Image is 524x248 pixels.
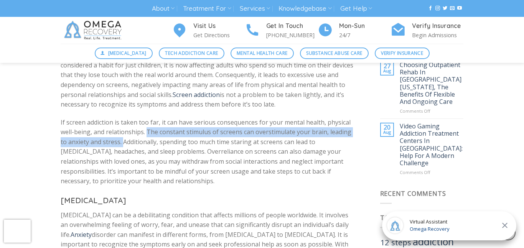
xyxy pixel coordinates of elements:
h4: Mon-Sun [339,21,391,31]
span: Verify Insurance [381,49,423,57]
p: If screen addiction is taken too far, it can have serious consequences for your mental health, ph... [61,118,357,186]
span: Mental Health Care [237,49,287,57]
a: Get Help [340,2,372,16]
a: Treatment For [183,2,231,16]
a: Screen addiction [173,90,220,99]
a: Verify Insurance Begin Admissions [391,21,463,40]
a: [MEDICAL_DATA] [95,48,153,59]
span: Substance Abuse Care [306,49,362,57]
h3: [MEDICAL_DATA] [61,194,357,207]
span: Comments Off [400,108,430,114]
span: Tag Cloud [380,214,418,222]
a: Substance Abuse Care [300,48,369,59]
a: Verify Insurance [375,48,430,59]
h4: Get In Touch [266,21,318,31]
a: Video Gaming Addiction Treatment Centers In [GEOGRAPHIC_DATA]: Help For A Modern Challenge [400,123,463,167]
p: Begin Admissions [412,31,463,39]
h4: Verify Insurance [412,21,463,31]
iframe: reCAPTCHA [4,220,31,243]
a: Services [240,2,270,16]
a: Send us an email [450,6,455,11]
p: 24/7 [339,31,391,39]
img: Omega Recovery [61,17,128,44]
span: Comments Off [400,169,430,175]
a: About [152,2,175,16]
a: Knowledgebase [278,2,331,16]
a: Tech Addiction Care [159,48,224,59]
span: [MEDICAL_DATA] [108,49,147,57]
a: 12 steps (15 items) [380,237,411,248]
p: In [DATE] technology-driven era, there are countless screens surrounding us from mobile phones to... [61,31,357,110]
a: Mental Health Care [231,48,294,59]
a: Anxiety [71,230,92,239]
span: Recent Comments [380,189,446,198]
a: Visit Us Get Directions [172,21,245,40]
p: [PHONE_NUMBER] [266,31,318,39]
a: Follow on Instagram [435,6,440,11]
a: Follow on YouTube [457,6,462,11]
p: Get Directions [193,31,245,39]
a: Follow on Twitter [443,6,447,11]
h4: Visit Us [193,21,245,31]
a: Choosing Outpatient Rehab In [GEOGRAPHIC_DATA] [US_STATE], The Benefits Of Flexible And Ongoing Care [400,61,463,105]
span: Tech Addiction Care [165,49,218,57]
a: Get In Touch [PHONE_NUMBER] [245,21,318,40]
a: Follow on Facebook [428,6,433,11]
